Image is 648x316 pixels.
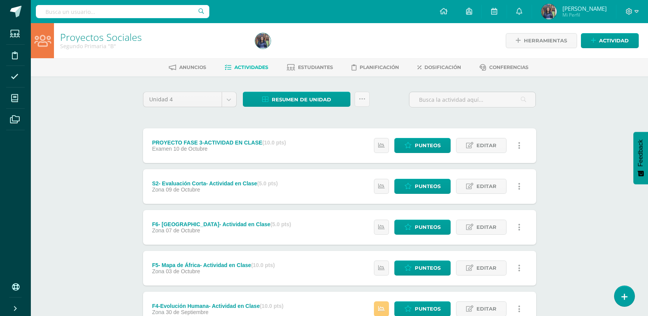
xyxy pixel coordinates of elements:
[270,221,291,227] strong: (5.0 pts)
[234,64,268,70] span: Actividades
[149,92,216,107] span: Unidad 4
[394,138,451,153] a: Punteos
[415,138,441,153] span: Punteos
[599,34,629,48] span: Actividad
[143,92,236,107] a: Unidad 4
[152,309,164,315] span: Zona
[225,61,268,74] a: Actividades
[476,261,497,275] span: Editar
[166,187,200,193] span: 09 de Octubre
[476,179,497,193] span: Editar
[255,33,271,49] img: 97de3abe636775f55b96517d7f939dce.png
[166,227,200,234] span: 07 de Octubre
[480,61,528,74] a: Conferencias
[476,302,497,316] span: Editar
[60,32,246,42] h1: Proyectos Sociales
[169,61,206,74] a: Anuncios
[152,180,278,187] div: S2- Evaluación Corta- Actividad en Clase
[562,12,607,18] span: Mi Perfil
[637,140,644,166] span: Feedback
[417,61,461,74] a: Dosificación
[179,64,206,70] span: Anuncios
[415,261,441,275] span: Punteos
[152,262,274,268] div: F5- Mapa de África- Actividad en Clase
[152,221,291,227] div: F6- [GEOGRAPHIC_DATA]- Actividad en Clase
[60,42,246,50] div: Segundo Primaria 'B'
[489,64,528,70] span: Conferencias
[394,179,451,194] a: Punteos
[152,227,164,234] span: Zona
[424,64,461,70] span: Dosificación
[415,302,441,316] span: Punteos
[243,92,350,107] a: Resumen de unidad
[633,132,648,184] button: Feedback - Mostrar encuesta
[173,146,208,152] span: 10 de Octubre
[152,140,286,146] div: PROYECTO FASE 3-ACTIVIDAD EN CLASE
[409,92,535,107] input: Busca la actividad aquí...
[476,220,497,234] span: Editar
[360,64,399,70] span: Planificación
[251,262,274,268] strong: (10.0 pts)
[257,180,278,187] strong: (5.0 pts)
[562,5,607,12] span: [PERSON_NAME]
[260,303,283,309] strong: (10.0 pts)
[272,92,331,107] span: Resumen de unidad
[166,268,200,274] span: 03 de Octubre
[287,61,333,74] a: Estudiantes
[152,187,164,193] span: Zona
[581,33,639,48] a: Actividad
[262,140,286,146] strong: (10.0 pts)
[152,268,164,274] span: Zona
[394,220,451,235] a: Punteos
[541,4,557,19] img: 97de3abe636775f55b96517d7f939dce.png
[524,34,567,48] span: Herramientas
[152,146,172,152] span: Examen
[60,30,142,44] a: Proyectos Sociales
[352,61,399,74] a: Planificación
[506,33,577,48] a: Herramientas
[166,309,209,315] span: 30 de Septiembre
[476,138,497,153] span: Editar
[415,220,441,234] span: Punteos
[394,261,451,276] a: Punteos
[36,5,209,18] input: Busca un usuario...
[152,303,283,309] div: F4-Evolución Humana- Actividad en Clase
[415,179,441,193] span: Punteos
[298,64,333,70] span: Estudiantes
